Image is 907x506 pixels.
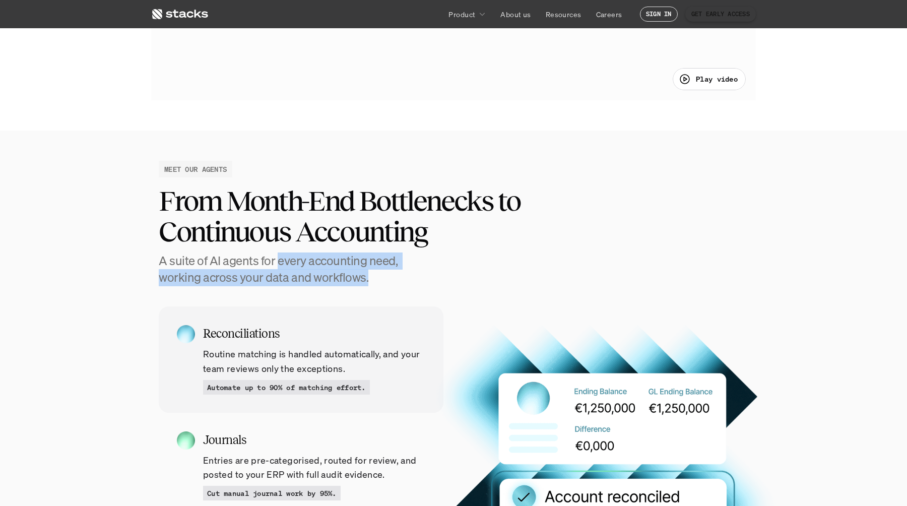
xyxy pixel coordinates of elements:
[27,58,35,67] img: tab_domain_overview_orange.svg
[100,58,108,67] img: tab_keywords_by_traffic_grey.svg
[203,325,425,343] h5: Reconciliations
[596,9,622,20] p: Careers
[38,59,90,66] div: Domain Overview
[546,9,581,20] p: Resources
[203,431,425,449] h5: Journals
[28,16,49,24] div: v 4.0.25
[494,5,537,23] a: About us
[16,26,24,34] img: website_grey.svg
[640,7,678,22] a: SIGN IN
[203,453,425,482] p: Entries are pre-categorised, routed for review, and posted to your ERP with full audit evidence.
[203,347,425,376] p: Routine matching is handled automatically, and your team reviews only the exceptions.
[500,9,531,20] p: About us
[540,5,588,23] a: Resources
[164,164,227,174] h2: MEET OUR AGENTS
[207,382,366,393] p: Automate up to 90% of matching effort.
[696,74,738,84] p: Play video
[685,7,756,22] a: GET EARLY ACCESS
[159,252,421,286] h4: A suite of AI agents for every accounting need, working across your data and workflows.
[159,185,582,247] h2: From Month-End Bottlenecks to Continuous Accounting
[691,11,750,18] p: GET EARLY ACCESS
[448,9,475,20] p: Product
[646,11,672,18] p: SIGN IN
[590,5,628,23] a: Careers
[111,59,170,66] div: Keywords by Traffic
[16,16,24,24] img: logo_orange.svg
[26,26,72,34] div: Domain: [URL]
[207,488,337,498] p: Cut manual journal work by 95%.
